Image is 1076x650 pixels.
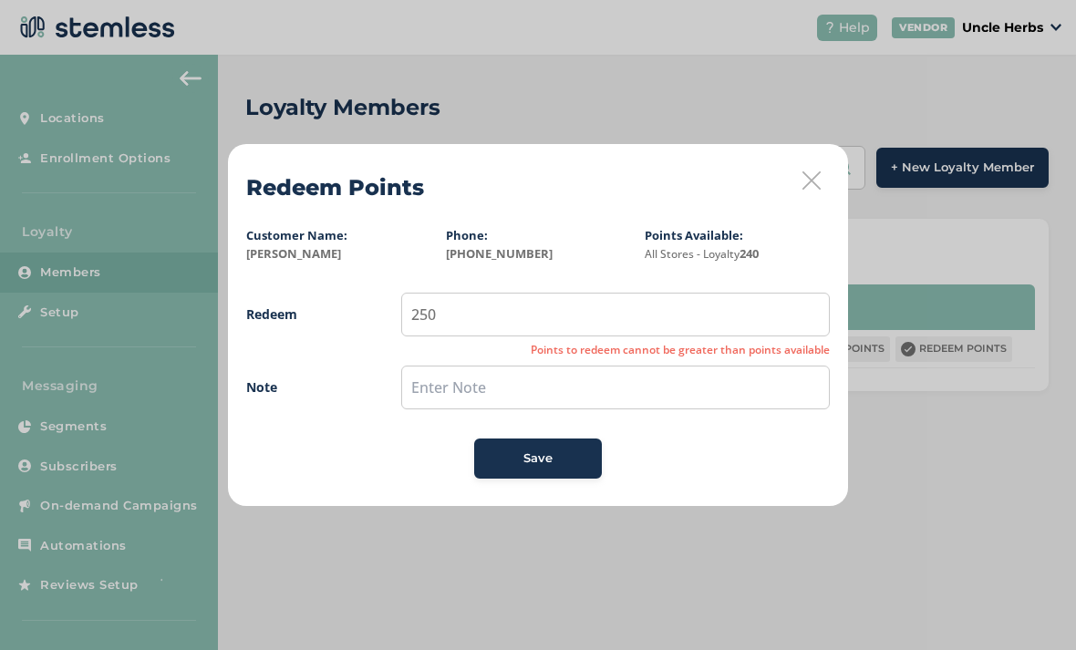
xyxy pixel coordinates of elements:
[531,342,830,358] div: Points to redeem cannot be greater than points available
[401,366,830,409] input: Enter Note
[645,246,740,262] small: All Stores - Loyalty
[645,245,830,263] label: 240
[645,227,743,243] label: Points Available:
[985,562,1076,650] iframe: Chat Widget
[401,293,830,336] input: Enter Points to Redeem
[246,171,424,204] h2: Redeem Points
[246,377,365,397] label: Note
[246,245,431,263] label: [PERSON_NAME]
[446,227,488,243] label: Phone:
[446,245,631,263] label: [PHONE_NUMBER]
[246,304,365,324] label: Redeem
[474,438,602,479] button: Save
[523,449,553,468] span: Save
[246,227,347,243] label: Customer Name:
